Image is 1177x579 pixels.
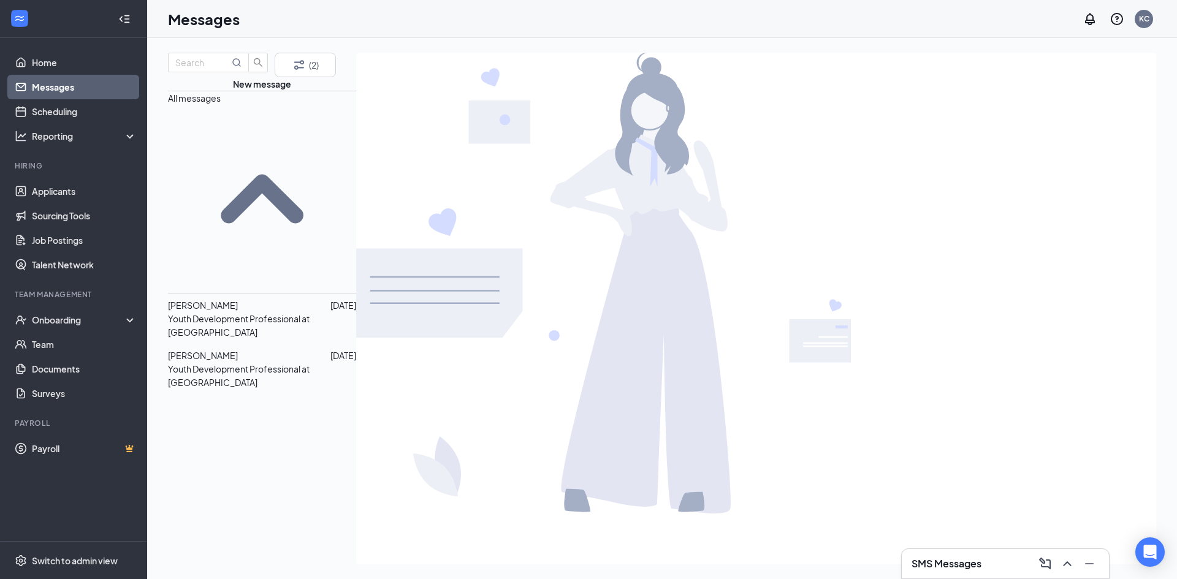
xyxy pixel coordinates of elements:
svg: ComposeMessage [1038,556,1053,571]
span: All messages [168,93,221,104]
a: Messages [32,75,137,99]
svg: Analysis [15,130,27,142]
button: New message [233,77,291,91]
div: KC [1139,13,1149,24]
div: Onboarding [32,314,126,326]
span: [PERSON_NAME] [168,300,238,311]
a: Job Postings [32,228,137,252]
h3: SMS Messages [912,557,981,570]
p: Youth Development Professional at [GEOGRAPHIC_DATA] [168,312,356,339]
svg: MagnifyingGlass [232,58,242,67]
a: Sourcing Tools [32,203,137,228]
svg: ChevronUp [1060,556,1075,571]
a: Applicants [32,179,137,203]
span: [PERSON_NAME] [168,350,238,361]
svg: Notifications [1083,12,1097,26]
svg: Minimize [1082,556,1097,571]
a: Documents [32,357,137,381]
a: Home [32,50,137,75]
svg: Filter [292,58,307,72]
svg: WorkstreamLogo [13,12,26,25]
svg: QuestionInfo [1110,12,1124,26]
button: search [248,53,268,72]
p: [DATE] [330,349,356,362]
button: Minimize [1080,554,1099,573]
div: Team Management [15,289,134,300]
div: Open Intercom Messenger [1135,537,1165,567]
svg: Collapse [118,13,131,25]
a: PayrollCrown [32,436,137,461]
p: Youth Development Professional at [GEOGRAPHIC_DATA] [168,362,356,389]
input: Search [175,56,229,69]
div: Reporting [32,130,137,142]
div: Hiring [15,161,134,171]
span: search [249,58,267,67]
button: ChevronUp [1057,554,1077,573]
div: Payroll [15,418,134,428]
button: Filter (2) [275,53,336,77]
svg: Settings [15,554,27,567]
svg: UserCheck [15,314,27,326]
svg: SmallChevronUp [168,105,356,293]
p: [DATE] [330,298,356,312]
div: Switch to admin view [32,554,118,567]
a: Scheduling [32,99,137,124]
a: Team [32,332,137,357]
a: Talent Network [32,252,137,277]
h1: Messages [168,9,240,29]
button: ComposeMessage [1035,554,1055,573]
a: Surveys [32,381,137,406]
